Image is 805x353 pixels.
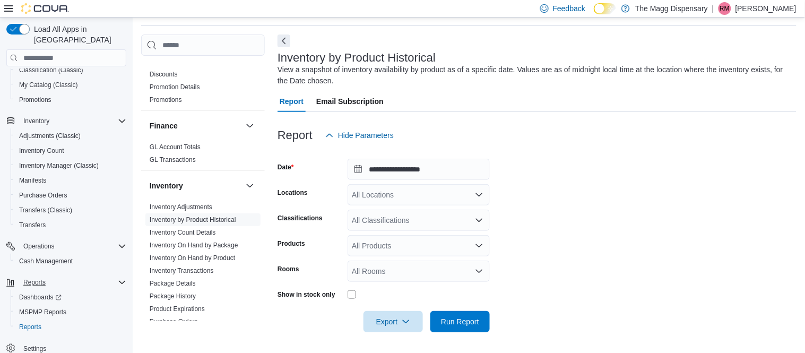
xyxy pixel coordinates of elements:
[150,228,216,237] span: Inventory Count Details
[23,278,46,287] span: Reports
[11,305,131,320] button: MSPMP Reports
[150,292,196,300] span: Package History
[321,125,398,146] button: Hide Parameters
[23,117,49,125] span: Inventory
[370,311,417,332] span: Export
[15,306,126,318] span: MSPMP Reports
[19,147,64,155] span: Inventory Count
[2,114,131,128] button: Inventory
[278,239,305,248] label: Products
[150,143,201,151] a: GL Account Totals
[720,2,730,15] span: RM
[19,96,51,104] span: Promotions
[278,35,290,47] button: Next
[23,242,55,251] span: Operations
[244,179,256,192] button: Inventory
[15,255,126,268] span: Cash Management
[553,3,585,14] span: Feedback
[278,51,436,64] h3: Inventory by Product Historical
[19,323,41,331] span: Reports
[21,3,69,14] img: Cova
[150,83,200,91] a: Promotion Details
[150,96,182,104] a: Promotions
[150,266,214,275] span: Inventory Transactions
[15,79,126,91] span: My Catalog (Classic)
[11,203,131,218] button: Transfers (Classic)
[15,291,66,304] a: Dashboards
[635,2,708,15] p: The Magg Dispensary
[278,163,294,171] label: Date
[338,130,394,141] span: Hide Parameters
[11,128,131,143] button: Adjustments (Classic)
[11,158,131,173] button: Inventory Manager (Classic)
[19,240,126,253] span: Operations
[15,291,126,304] span: Dashboards
[150,305,205,313] span: Product Expirations
[150,70,178,79] span: Discounts
[150,317,198,326] span: Purchase Orders
[278,129,313,142] h3: Report
[15,159,126,172] span: Inventory Manager (Classic)
[19,293,62,302] span: Dashboards
[735,2,797,15] p: [PERSON_NAME]
[11,78,131,92] button: My Catalog (Classic)
[150,305,205,313] a: Product Expirations
[15,93,56,106] a: Promotions
[594,14,594,15] span: Dark Mode
[15,255,77,268] a: Cash Management
[150,254,235,262] span: Inventory On Hand by Product
[150,280,196,287] a: Package Details
[15,144,126,157] span: Inventory Count
[363,311,423,332] button: Export
[150,203,212,211] a: Inventory Adjustments
[15,321,46,333] a: Reports
[19,161,99,170] span: Inventory Manager (Classic)
[15,144,68,157] a: Inventory Count
[2,239,131,254] button: Operations
[15,159,103,172] a: Inventory Manager (Classic)
[15,204,126,217] span: Transfers (Classic)
[11,63,131,78] button: Classification (Classic)
[141,141,265,170] div: Finance
[15,64,126,76] span: Classification (Classic)
[278,290,335,299] label: Show in stock only
[19,176,46,185] span: Manifests
[15,204,76,217] a: Transfers (Classic)
[19,308,66,316] span: MSPMP Reports
[150,96,182,104] span: Promotions
[15,189,126,202] span: Purchase Orders
[19,276,126,289] span: Reports
[19,115,54,127] button: Inventory
[475,191,483,199] button: Open list of options
[15,79,82,91] a: My Catalog (Classic)
[150,180,241,191] button: Inventory
[719,2,731,15] div: Rebecca Mays
[316,91,384,112] span: Email Subscription
[475,267,483,275] button: Open list of options
[19,221,46,229] span: Transfers
[19,257,73,265] span: Cash Management
[278,265,299,273] label: Rooms
[348,159,490,180] input: Press the down key to open a popover containing a calendar.
[712,2,714,15] p: |
[11,173,131,188] button: Manifests
[11,254,131,269] button: Cash Management
[15,306,71,318] a: MSPMP Reports
[15,130,85,142] a: Adjustments (Classic)
[150,156,196,163] a: GL Transactions
[150,156,196,164] span: GL Transactions
[441,316,479,327] span: Run Report
[15,64,88,76] a: Classification (Classic)
[150,242,238,249] a: Inventory On Hand by Package
[11,320,131,334] button: Reports
[19,66,83,74] span: Classification (Classic)
[244,119,256,132] button: Finance
[150,229,216,236] a: Inventory Count Details
[475,216,483,225] button: Open list of options
[2,275,131,290] button: Reports
[594,3,616,14] input: Dark Mode
[19,240,59,253] button: Operations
